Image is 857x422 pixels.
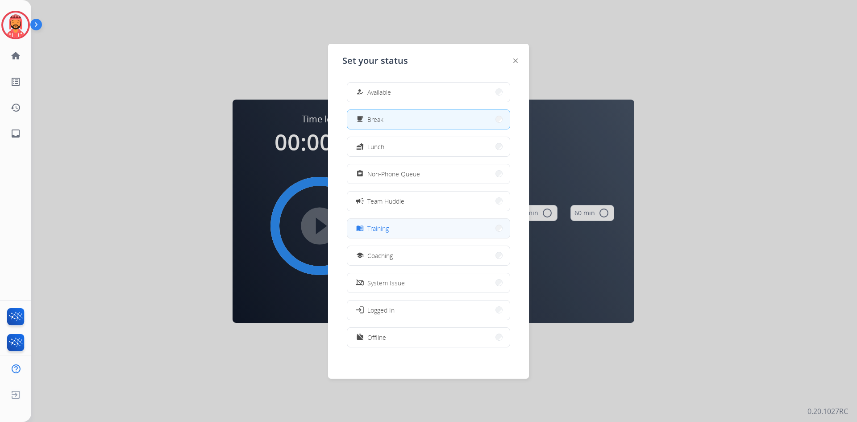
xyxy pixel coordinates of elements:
span: Training [367,224,389,233]
mat-icon: login [355,305,364,314]
button: Team Huddle [347,192,510,211]
button: Break [347,110,510,129]
img: avatar [3,13,28,38]
span: Set your status [342,54,408,67]
mat-icon: assignment [356,170,364,178]
mat-icon: history [10,102,21,113]
img: close-button [513,58,518,63]
span: Non-Phone Queue [367,169,420,179]
mat-icon: work_off [356,334,364,341]
mat-icon: campaign [355,196,364,205]
mat-icon: phonelink_off [356,279,364,287]
button: Logged In [347,301,510,320]
span: Team Huddle [367,196,404,206]
button: Offline [347,328,510,347]
button: System Issue [347,273,510,292]
span: Available [367,88,391,97]
mat-icon: inbox [10,128,21,139]
button: Non-Phone Queue [347,164,510,184]
mat-icon: home [10,50,21,61]
button: Available [347,83,510,102]
mat-icon: free_breakfast [356,116,364,123]
mat-icon: how_to_reg [356,88,364,96]
p: 0.20.1027RC [807,406,848,417]
span: Offline [367,333,386,342]
mat-icon: list_alt [10,76,21,87]
button: Coaching [347,246,510,265]
span: System Issue [367,278,405,288]
span: Logged In [367,305,395,315]
mat-icon: menu_book [356,225,364,232]
mat-icon: fastfood [356,143,364,150]
button: Lunch [347,137,510,156]
span: Lunch [367,142,384,151]
button: Training [347,219,510,238]
span: Break [367,115,383,124]
mat-icon: school [356,252,364,259]
span: Coaching [367,251,393,260]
